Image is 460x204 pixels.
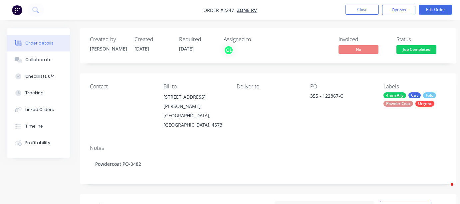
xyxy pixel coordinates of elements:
[90,154,446,174] div: Powdercoat PO-0482
[415,101,434,107] div: Urgent
[224,45,234,55] button: GL
[134,46,149,52] span: [DATE]
[134,36,171,43] div: Created
[310,92,373,102] div: 355 - 122867-C
[310,83,373,90] div: PO
[25,107,54,113] div: Linked Orders
[90,83,153,90] div: Contact
[12,5,22,15] img: Factory
[25,73,55,79] div: Checklists 0/4
[163,83,226,90] div: Bill to
[423,92,436,98] div: Fold
[25,123,43,129] div: Timeline
[383,92,406,98] div: 4mm Ally
[179,46,194,52] span: [DATE]
[163,92,226,130] div: [STREET_ADDRESS][PERSON_NAME][GEOGRAPHIC_DATA], [GEOGRAPHIC_DATA], 4573
[7,135,70,151] button: Profitability
[25,57,52,63] div: Collaborate
[7,51,70,68] button: Collaborate
[224,36,290,43] div: Assigned to
[383,101,413,107] div: Powder Coat
[7,101,70,118] button: Linked Orders
[237,83,300,90] div: Deliver to
[7,85,70,101] button: Tracking
[339,36,388,43] div: Invoiced
[345,5,379,15] button: Close
[437,181,453,197] iframe: Intercom live chat
[90,36,126,43] div: Created by
[25,90,44,96] div: Tracking
[396,45,436,55] button: Job Completed
[382,5,415,15] button: Options
[179,36,216,43] div: Required
[25,40,54,46] div: Order details
[7,35,70,51] button: Order details
[25,140,50,146] div: Profitability
[163,92,226,111] div: [STREET_ADDRESS][PERSON_NAME]
[339,45,378,53] span: No
[419,5,452,15] button: Edit Order
[237,7,257,13] a: Zone RV
[396,45,436,53] span: Job Completed
[90,145,446,151] div: Notes
[7,118,70,135] button: Timeline
[203,7,237,13] span: Order #2247 -
[396,36,446,43] div: Status
[7,68,70,85] button: Checklists 0/4
[408,92,421,98] div: Cut
[383,83,446,90] div: Labels
[163,111,226,130] div: [GEOGRAPHIC_DATA], [GEOGRAPHIC_DATA], 4573
[90,45,126,52] div: [PERSON_NAME]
